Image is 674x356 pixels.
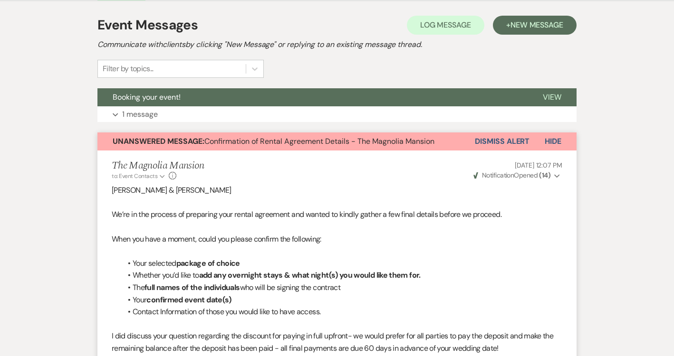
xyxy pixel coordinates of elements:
[144,282,240,292] strong: full names of the individuals
[472,170,562,180] button: NotificationOpened (14)
[97,39,577,50] h2: Communicate with clients by clicking "New Message" or replying to an existing message thread.
[475,132,530,150] button: Dismiss Alert
[97,15,198,35] h1: Event Messages
[199,270,421,280] strong: add any overnight stays & what night(s) you would like them for.
[113,136,204,146] strong: Unanswered Message:
[407,16,484,35] button: Log Message
[121,294,562,306] li: Your
[112,330,562,354] p: I did discuss your question regarding the discount for paying in full upfront- we would prefer fo...
[112,160,204,172] h5: The Magnolia Mansion
[530,132,577,150] button: Hide
[112,172,157,180] span: to: Event Contacts
[545,136,561,146] span: Hide
[97,88,528,106] button: Booking your event!
[121,281,562,294] li: The who will be signing the contract
[473,171,551,179] span: Opened
[510,20,563,30] span: New Message
[121,306,562,318] li: Contact Information of those you would like to have access.
[97,132,475,150] button: Unanswered Message:Confirmation of Rental Agreement Details - The Magnolia Mansion
[113,92,181,102] span: Booking your event!
[112,233,562,245] p: When you have a moment, could you please confirm the following:
[112,184,562,197] p: [PERSON_NAME] & [PERSON_NAME]
[482,171,514,179] span: Notification
[121,257,562,270] li: Your selected
[122,108,158,121] p: 1 message
[121,269,562,281] li: Whether you’d like to
[420,20,471,30] span: Log Message
[112,172,166,180] button: to: Event Contacts
[112,208,562,221] p: We’re in the process of preparing your rental agreement and wanted to kindly gather a few final d...
[113,136,434,146] span: Confirmation of Rental Agreement Details - The Magnolia Mansion
[493,16,577,35] button: +New Message
[146,295,231,305] strong: confirmed event date(s)
[539,171,550,179] strong: ( 14 )
[543,92,561,102] span: View
[528,88,577,106] button: View
[103,63,154,75] div: Filter by topics...
[97,106,577,122] button: 1 message
[515,161,562,169] span: [DATE] 12:07 PM
[176,258,240,268] strong: package of choice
